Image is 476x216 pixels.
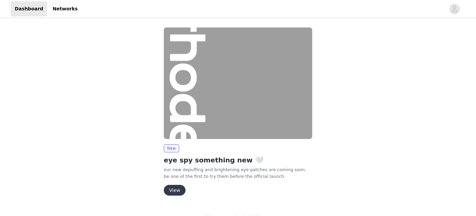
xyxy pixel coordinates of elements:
[164,155,312,165] h2: eye spy something new 🤍
[48,1,82,16] a: Networks
[11,1,47,16] a: Dashboard
[451,4,458,14] div: avatar
[164,144,179,152] span: New
[164,166,312,179] p: our new depuffing and brightening eye patches are coming soon. be one of the first to try them be...
[164,27,312,139] img: rhode skin
[164,188,186,193] a: View
[164,185,186,196] button: View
